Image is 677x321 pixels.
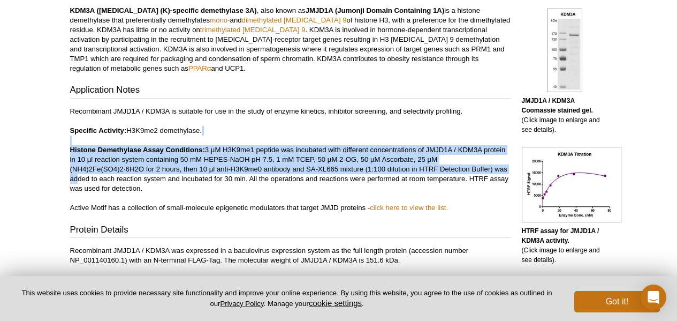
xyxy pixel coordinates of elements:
p: Recombinant JMJD1A / KDM3A is suitable for use in the study of enzyme kinetics, inhibitor screeni... [70,107,511,213]
img: JMJD1A / KDM3A Coomassie gel [547,9,582,92]
p: , also known as is a histone demethylase that preferentially demethylates and of histone H3, with... [70,6,511,73]
b: JMJD1A / KDM3A Coomassie stained gel. [522,97,593,114]
p: (Click image to enlarge and see details). [522,96,607,135]
div: Open Intercom Messenger [641,285,666,310]
strong: Specific Activity: [70,126,127,135]
p: This website uses cookies to provide necessary site functionality and improve your online experie... [17,288,557,309]
b: HTRF assay for JMJD1A / KDM3A activity. [522,227,599,244]
p: Recombinant JMJD1A / KDM3A was expressed in a baculovirus expression system as the full length pr... [70,246,511,265]
button: cookie settings [309,298,362,308]
strong: KDM3A ([MEDICAL_DATA] (K)-specific demethylase 3A) [70,6,257,14]
a: Privacy Policy [220,300,263,308]
a: click here to view the list. [370,204,448,212]
strong: JMJD1A (Jumonji Domain Containing 1A) [306,6,445,14]
img: HTRF assay for JMJD1A / KDM3A activity [522,147,621,222]
a: PPARα [188,64,211,72]
strong: Histone Demethylase Assay Conditions: [70,146,205,154]
a: dimethylated [MEDICAL_DATA] 9 [242,16,347,24]
button: Got it! [574,291,660,312]
p: (Click image to enlarge and see details). [522,226,607,265]
a: trimethylated [MEDICAL_DATA] 9 [200,26,306,34]
h3: Protein Details [70,223,511,238]
h3: Application Notes [70,84,511,99]
a: mono- [210,16,230,24]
